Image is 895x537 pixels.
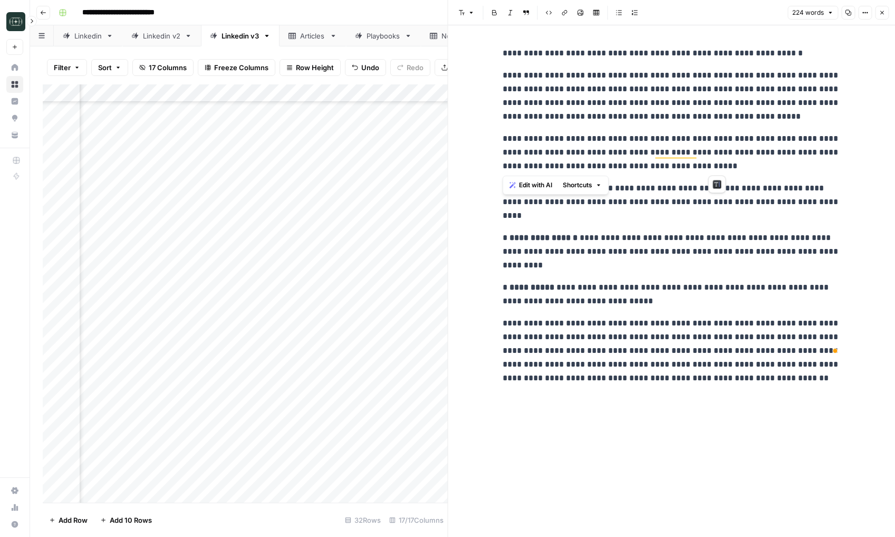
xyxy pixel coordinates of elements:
[559,178,606,192] button: Shortcuts
[214,62,268,73] span: Freeze Columns
[505,178,556,192] button: Edit with AI
[361,62,379,73] span: Undo
[47,59,87,76] button: Filter
[421,25,499,46] a: Newsletter
[6,482,23,499] a: Settings
[390,59,430,76] button: Redo
[94,512,158,529] button: Add 10 Rows
[6,499,23,516] a: Usage
[91,59,128,76] button: Sort
[6,110,23,127] a: Opportunities
[6,59,23,76] a: Home
[110,515,152,525] span: Add 10 Rows
[300,31,325,41] div: Articles
[132,59,194,76] button: 17 Columns
[519,180,552,190] span: Edit with AI
[6,516,23,533] button: Help + Support
[787,6,838,20] button: 224 words
[441,31,478,41] div: Newsletter
[407,62,424,73] span: Redo
[54,25,122,46] a: Linkedin
[6,127,23,143] a: Your Data
[198,59,275,76] button: Freeze Columns
[59,515,88,525] span: Add Row
[6,76,23,93] a: Browse
[74,31,102,41] div: Linkedin
[280,25,346,46] a: Articles
[222,31,259,41] div: Linkedin v3
[6,93,23,110] a: Insights
[792,8,824,17] span: 224 words
[385,512,448,529] div: 17/17 Columns
[496,42,846,389] div: To enrich screen reader interactions, please activate Accessibility in Grammarly extension settings
[6,8,23,35] button: Workspace: Catalyst
[149,62,187,73] span: 17 Columns
[341,512,385,529] div: 32 Rows
[143,31,180,41] div: Linkedin v2
[6,12,25,31] img: Catalyst Logo
[346,25,421,46] a: Playbooks
[563,180,592,190] span: Shortcuts
[367,31,400,41] div: Playbooks
[43,512,94,529] button: Add Row
[54,62,71,73] span: Filter
[345,59,386,76] button: Undo
[122,25,201,46] a: Linkedin v2
[280,59,341,76] button: Row Height
[296,62,334,73] span: Row Height
[98,62,112,73] span: Sort
[201,25,280,46] a: Linkedin v3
